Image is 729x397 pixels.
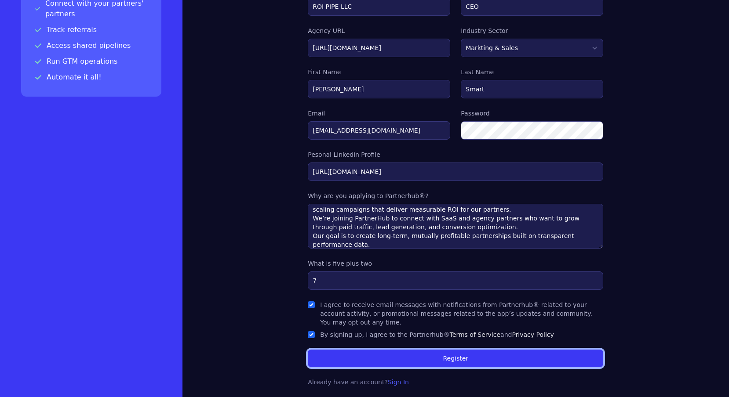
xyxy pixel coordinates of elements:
label: Pesonal Linkedin Profile [308,150,603,159]
p: Run GTM operations [35,56,147,67]
label: Email [308,109,450,118]
p: Access shared pipelines [35,40,147,51]
label: By signing up, I agree to the Partnerhub® and [320,331,554,338]
button: Register [308,350,603,367]
label: Last Name [461,68,603,76]
p: Track referrals [35,25,147,35]
a: Terms of Service [450,331,500,338]
label: What is five plus two [308,259,603,268]
label: First Name [308,68,450,76]
input: Doe [461,80,603,98]
input: https://www.linkedin.com/in/john-doe [308,162,603,181]
a: Sign In [388,379,409,386]
input: John [308,80,450,98]
label: Why are you applying to Partnerhub®? [308,191,603,200]
label: I agree to receive email messages with notifications from Partnerhub® related to your account act... [320,301,592,326]
input: Enter your number [308,271,603,290]
label: Password [461,109,603,118]
label: Industry Sector [461,26,603,35]
p: Already have an account? [308,378,450,386]
input: https://app.partnerhub.app/ [308,39,450,57]
input: alex@partnerhub.app [308,121,450,140]
a: Privacy Policy [512,331,554,338]
label: Agency URL [308,26,450,35]
p: Automate it all! [35,72,147,83]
